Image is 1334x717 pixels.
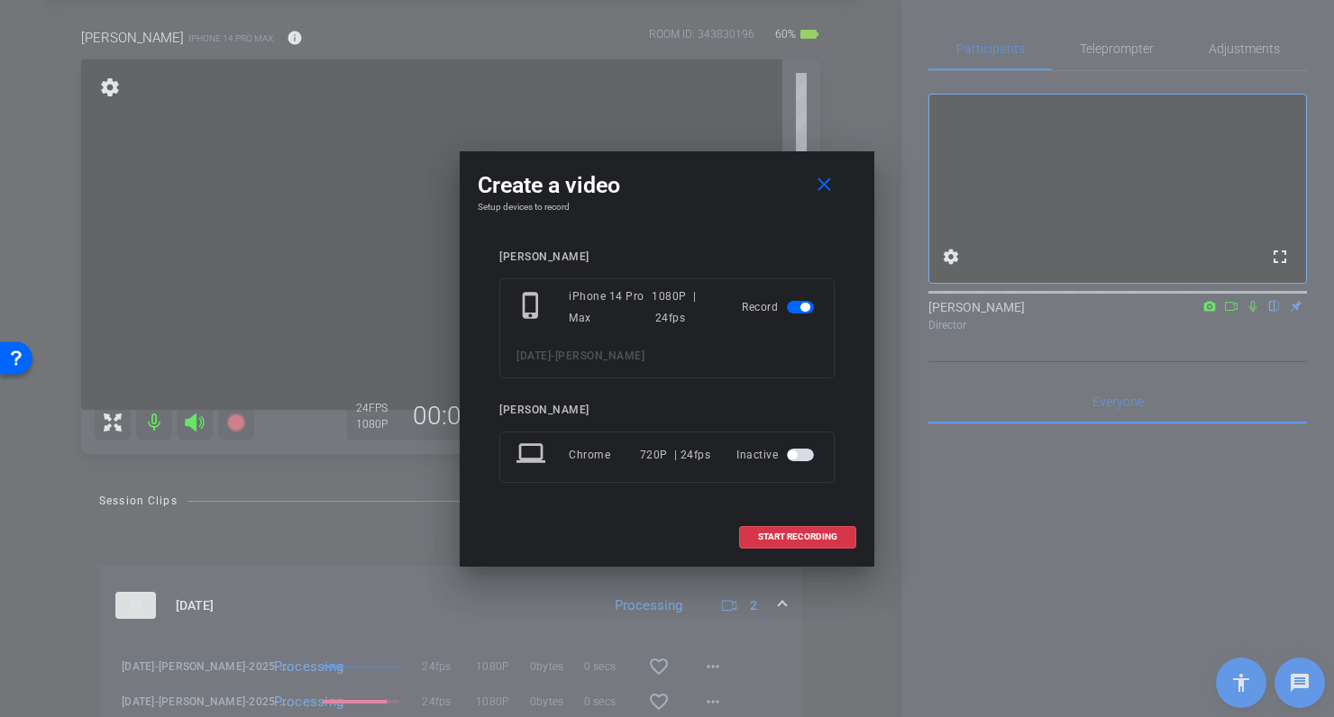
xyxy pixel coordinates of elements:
div: Record [742,286,818,329]
span: [DATE] [516,349,551,362]
div: iPhone 14 Pro Max [569,286,652,329]
div: Create a video [478,169,856,202]
div: [PERSON_NAME] [499,250,835,264]
mat-icon: laptop [516,439,549,471]
div: Inactive [736,439,818,471]
button: START RECORDING [739,526,856,549]
span: - [551,349,555,362]
mat-icon: phone_iphone [516,291,549,323]
mat-icon: close [813,174,836,196]
span: START RECORDING [758,532,837,541]
div: 1080P | 24fps [652,286,716,329]
div: 720P | 24fps [640,439,711,471]
span: [PERSON_NAME] [555,349,645,362]
h4: Setup devices to record [478,202,856,213]
div: Chrome [569,439,640,471]
div: [PERSON_NAME] [499,404,835,417]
